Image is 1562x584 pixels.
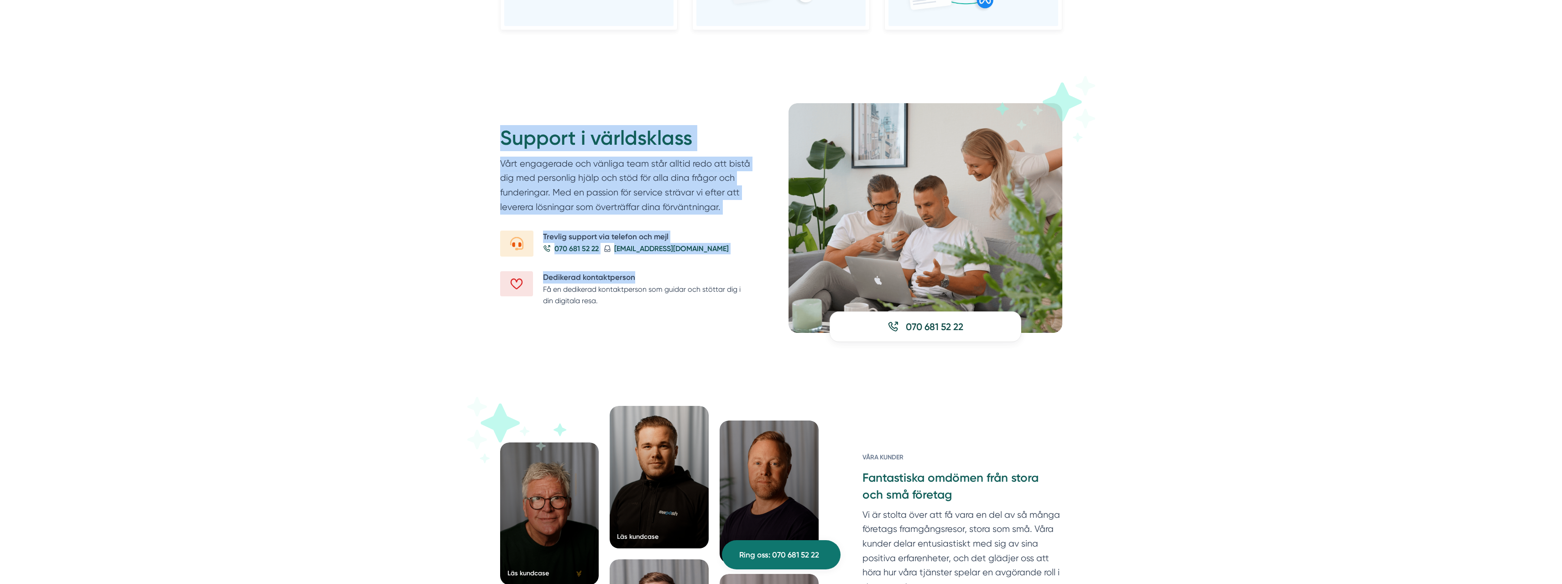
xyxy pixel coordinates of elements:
p: Vårt engagerade och vänliga team står alltid redo att bistå dig med personlig hjälp och stöd för ... [500,157,752,219]
h5: Trevlig support via telefon och mejl [543,231,752,243]
h5: Dedikerad kontaktperson [543,271,752,284]
a: 070 681 52 22 [830,311,1021,342]
span: 070 681 52 22 [906,320,963,333]
img: Personal på Smartproduktion [789,103,1062,333]
h3: Fantastiska omdömen från stora och små företag [862,470,1062,507]
a: [EMAIL_ADDRESS][DOMAIN_NAME] [604,243,729,254]
a: Läs kundcase [720,421,819,563]
a: 070 681 52 22 [543,243,599,254]
div: Läs kundcase [617,532,658,541]
span: [EMAIL_ADDRESS][DOMAIN_NAME] [614,243,729,254]
div: Läs kundcase [507,568,549,578]
h2: Support i världsklass [500,125,752,156]
h6: Våra kunder [862,452,1062,470]
p: Få en dedikerad kontaktperson som guidar och stöttar dig i din digitala resa. [543,284,752,307]
span: 070 681 52 22 [554,243,599,254]
a: Ring oss: 070 681 52 22 [722,540,841,569]
a: Läs kundcase [610,406,709,548]
span: Ring oss: 070 681 52 22 [739,549,819,561]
